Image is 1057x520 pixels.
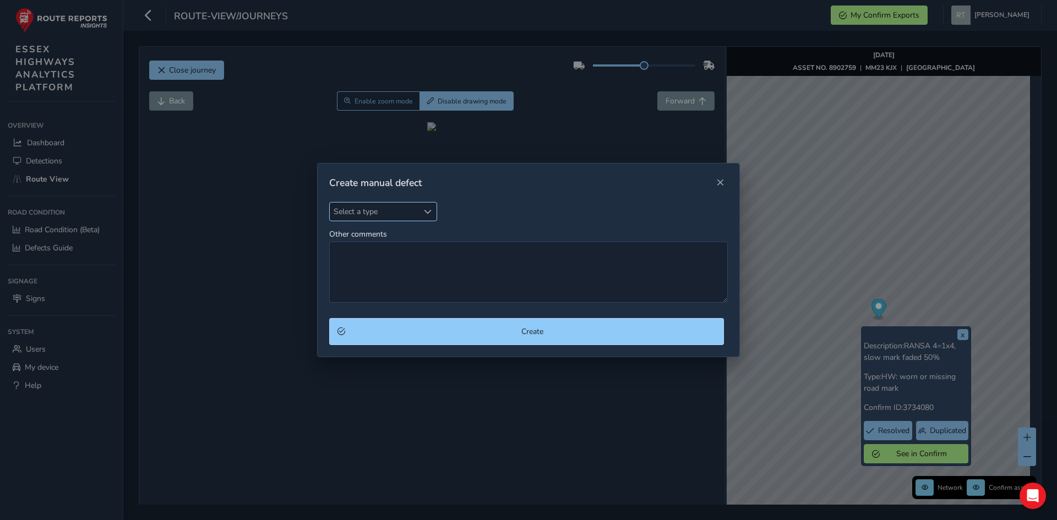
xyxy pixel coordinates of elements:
span: Select a type [330,202,418,221]
div: Create manual defect [329,176,712,189]
button: Create [329,318,724,345]
div: Select a type [418,202,437,221]
button: Close [712,175,728,190]
span: Create [349,326,716,337]
div: Open Intercom Messenger [1020,483,1046,509]
label: Other comments [329,229,728,239]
